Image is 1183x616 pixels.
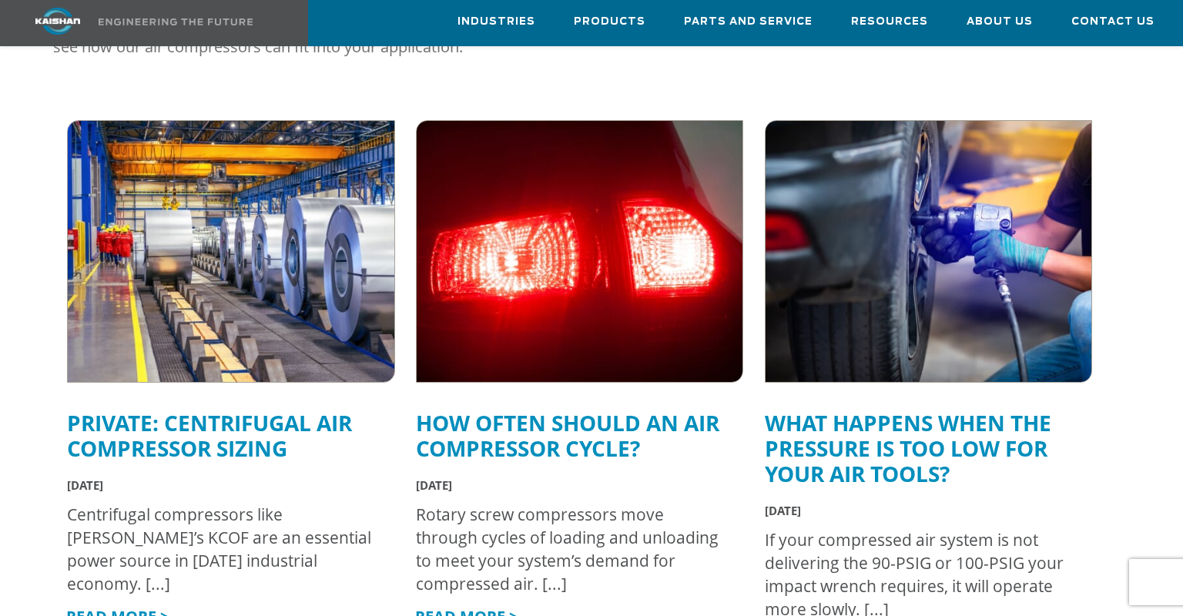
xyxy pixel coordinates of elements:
[416,408,719,463] a: How Often Should an Air Compressor Cycle?
[851,13,928,31] span: Resources
[967,13,1033,31] span: About Us
[417,121,743,382] img: Untitled-design-69.jpg
[967,1,1033,42] a: About Us
[67,503,380,595] div: Centrifugal compressors like [PERSON_NAME]’s KCOF are an essential power source in [DATE] industr...
[765,408,1051,488] a: What Happens When the Pressure Is Too Low for Your Air Tools?
[766,121,1092,382] img: Impact wrench
[67,477,103,493] span: [DATE]
[416,503,729,595] div: Rotary screw compressors move through cycles of loading and unloading to meet your system’s deman...
[416,477,452,493] span: [DATE]
[684,1,813,42] a: Parts and Service
[574,1,645,42] a: Products
[574,13,645,31] span: Products
[851,1,928,42] a: Resources
[457,13,535,31] span: Industries
[1071,1,1155,42] a: Contact Us
[99,18,253,25] img: Engineering the future
[684,13,813,31] span: Parts and Service
[67,408,352,463] a: Private: Centrifugal Air Compressor Sizing
[457,1,535,42] a: Industries
[765,503,801,518] span: [DATE]
[1071,13,1155,31] span: Contact Us
[68,121,394,382] img: The steel industry needs centrifugals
